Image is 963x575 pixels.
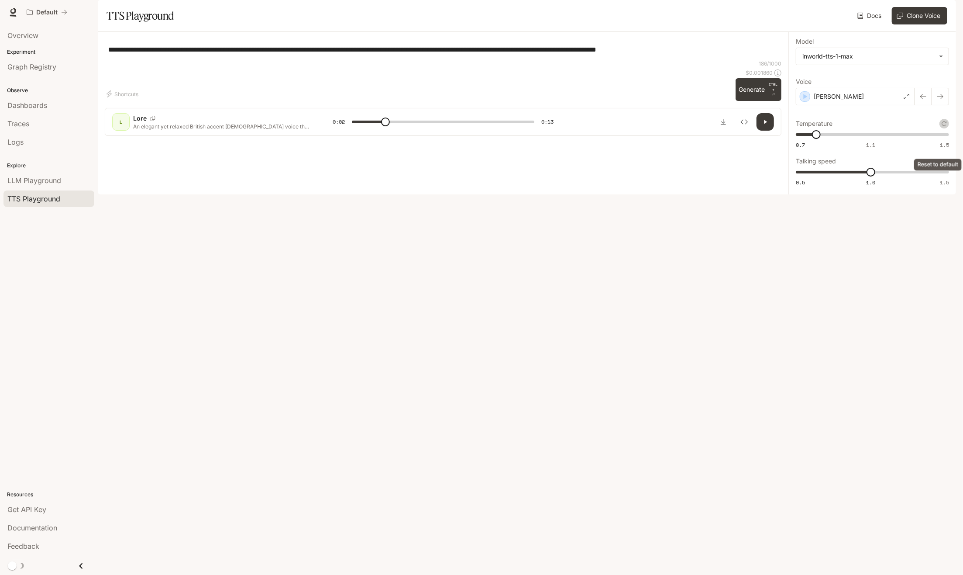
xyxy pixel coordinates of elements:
[147,116,159,121] button: Copy Voice ID
[796,121,832,127] p: Temperature
[939,119,949,128] button: Reset to default
[796,79,812,85] p: Voice
[333,118,345,126] span: 0:02
[746,69,773,76] p: $ 0.001860
[796,158,836,164] p: Talking speed
[114,115,128,129] div: L
[769,82,778,92] p: CTRL +
[796,38,814,45] p: Model
[107,7,174,24] h1: TTS Playground
[940,141,949,149] span: 1.5
[769,82,778,97] p: ⏎
[736,78,782,101] button: GenerateCTRL +⏎
[759,60,781,67] p: 186 / 1000
[105,87,142,101] button: Shortcuts
[866,141,875,149] span: 1.1
[133,123,312,130] p: An elegant yet relaxed British accent [DEMOGRAPHIC_DATA] voice that is warm, clear, trustworthy, ...
[802,52,935,61] div: inworld-tts-1-max
[796,48,949,65] div: inworld-tts-1-max
[892,7,947,24] button: Clone Voice
[796,141,805,149] span: 0.7
[36,9,58,16] p: Default
[796,179,805,186] span: 0.5
[541,118,554,126] span: 0:13
[940,179,949,186] span: 1.5
[23,3,71,21] button: All workspaces
[914,159,962,171] div: Reset to default
[866,179,875,186] span: 1.0
[814,92,864,101] p: [PERSON_NAME]
[736,113,753,131] button: Inspect
[715,113,732,131] button: Download audio
[856,7,885,24] a: Docs
[133,114,147,123] p: Lore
